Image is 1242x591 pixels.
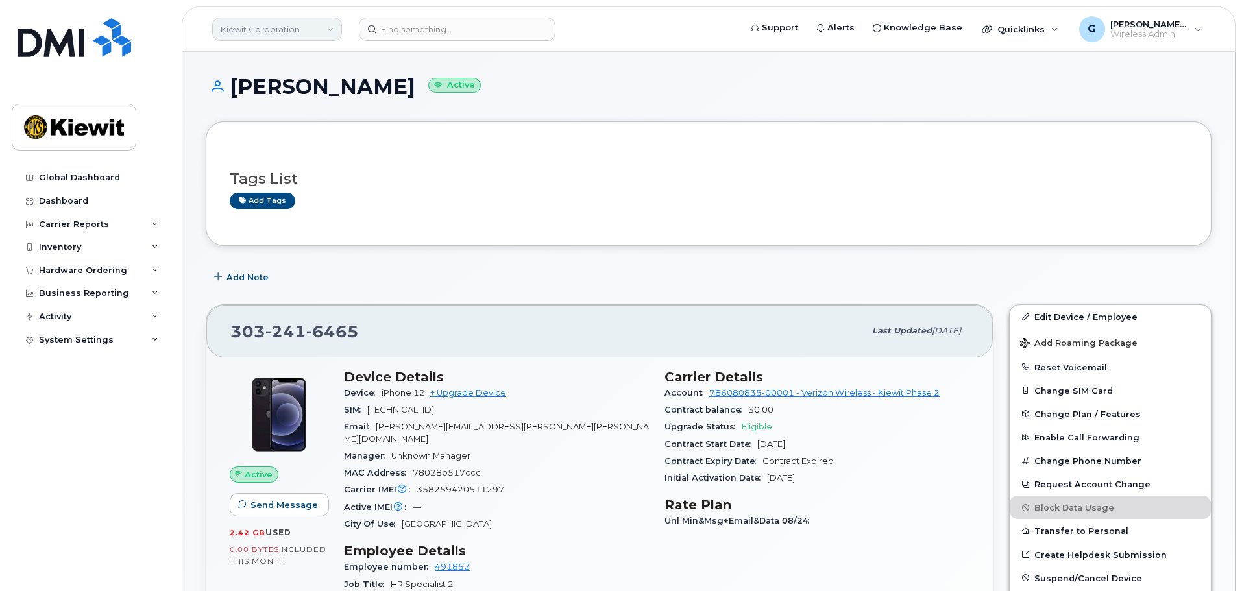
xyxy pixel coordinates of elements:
span: [TECHNICAL_ID] [367,405,434,415]
span: 0.00 Bytes [230,545,279,554]
span: Add Roaming Package [1020,338,1138,350]
button: Change Plan / Features [1010,402,1211,426]
span: Suspend/Cancel Device [1034,573,1142,583]
a: Add tags [230,193,295,209]
button: Suspend/Cancel Device [1010,566,1211,590]
h3: Tags List [230,171,1187,187]
h3: Employee Details [344,543,649,559]
span: 241 [265,322,306,341]
h3: Device Details [344,369,649,385]
span: Eligible [742,422,772,431]
span: iPhone 12 [382,388,425,398]
span: Change Plan / Features [1034,409,1141,418]
span: HR Specialist 2 [391,579,454,589]
span: [GEOGRAPHIC_DATA] [402,519,492,529]
span: used [265,527,291,537]
span: 6465 [306,322,359,341]
span: Manager [344,451,391,461]
span: [DATE] [757,439,785,449]
span: Initial Activation Date [664,473,767,483]
a: Create Helpdesk Submission [1010,543,1211,566]
span: Device [344,388,382,398]
span: [PERSON_NAME][EMAIL_ADDRESS][PERSON_NAME][PERSON_NAME][DOMAIN_NAME] [344,422,649,443]
span: Add Note [226,271,269,283]
span: Contract Expired [762,456,834,466]
span: Job Title [344,579,391,589]
button: Change SIM Card [1010,379,1211,402]
a: Edit Device / Employee [1010,305,1211,328]
span: Contract balance [664,405,748,415]
span: Active [245,468,273,481]
button: Change Phone Number [1010,449,1211,472]
button: Add Note [206,265,280,289]
span: Active IMEI [344,502,413,512]
span: [DATE] [767,473,795,483]
span: Send Message [250,499,318,511]
span: 358259420511297 [417,485,504,494]
button: Reset Voicemail [1010,356,1211,379]
span: Account [664,388,709,398]
span: City Of Use [344,519,402,529]
button: Request Account Change [1010,472,1211,496]
span: 303 [230,322,359,341]
span: Last updated [872,326,932,335]
a: 786080835-00001 - Verizon Wireless - Kiewit Phase 2 [709,388,940,398]
span: [DATE] [932,326,961,335]
h3: Rate Plan [664,497,969,513]
small: Active [428,78,481,93]
span: Carrier IMEI [344,485,417,494]
span: Contract Expiry Date [664,456,762,466]
span: Upgrade Status [664,422,742,431]
span: Enable Call Forwarding [1034,433,1139,442]
button: Block Data Usage [1010,496,1211,519]
iframe: Messenger Launcher [1186,535,1232,581]
button: Add Roaming Package [1010,329,1211,356]
span: Unl Min&Msg+Email&Data 08/24 [664,516,816,525]
span: $0.00 [748,405,773,415]
a: + Upgrade Device [430,388,506,398]
button: Transfer to Personal [1010,519,1211,542]
span: 78028b517ccc [413,468,481,477]
button: Enable Call Forwarding [1010,426,1211,449]
span: Unknown Manager [391,451,470,461]
h3: Carrier Details [664,369,969,385]
span: SIM [344,405,367,415]
a: 491852 [435,562,470,572]
span: — [413,502,421,512]
span: included this month [230,544,326,566]
button: Send Message [230,493,329,516]
span: Contract Start Date [664,439,757,449]
span: MAC Address [344,468,413,477]
span: Employee number [344,562,435,572]
span: 2.42 GB [230,528,265,537]
span: Email [344,422,376,431]
img: iPhone_12.jpg [240,376,318,453]
h1: [PERSON_NAME] [206,75,1212,98]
